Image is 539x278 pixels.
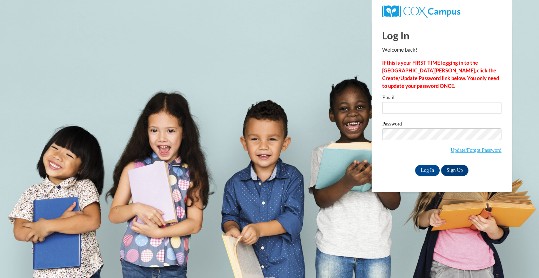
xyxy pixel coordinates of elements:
img: COX Campus [382,5,460,18]
input: Log In [415,165,440,176]
p: Welcome back! [382,46,501,54]
a: Sign Up [441,165,468,176]
h1: Log In [382,28,501,43]
label: Email [382,95,501,102]
a: Update/Forgot Password [451,147,501,153]
strong: If this is your FIRST TIME logging in to the [GEOGRAPHIC_DATA][PERSON_NAME], click the Create/Upd... [382,60,499,89]
a: COX Campus [382,8,460,14]
label: Password [382,121,501,128]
